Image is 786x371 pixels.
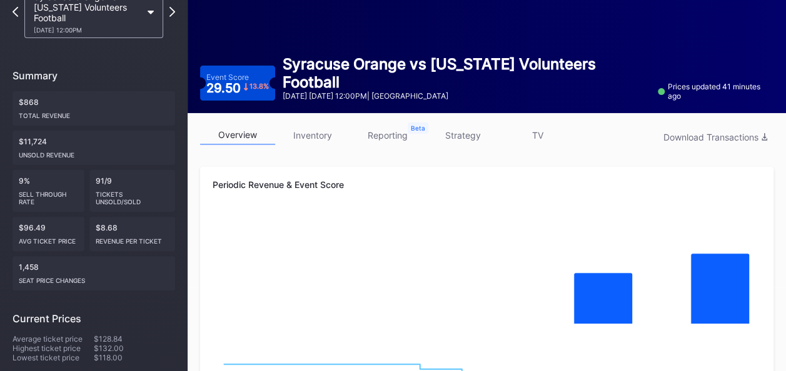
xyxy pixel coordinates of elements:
div: Syracuse Orange vs [US_STATE] Volunteers Football [283,55,650,91]
a: reporting [350,126,425,145]
div: 29.50 [206,82,269,94]
div: $8.68 [89,217,176,251]
svg: Chart title [213,212,760,337]
div: Periodic Revenue & Event Score [213,179,761,190]
div: 9% [13,170,84,212]
div: $118.00 [94,353,175,362]
div: Event Score [206,72,249,82]
div: Unsold Revenue [19,146,169,159]
div: Average ticket price [13,334,94,344]
button: Download Transactions [657,129,773,146]
div: 1,458 [13,256,175,290]
div: $128.84 [94,334,175,344]
div: Summary [13,69,175,82]
div: seat price changes [19,272,169,284]
div: $96.49 [13,217,84,251]
div: Current Prices [13,312,175,325]
div: 91/9 [89,170,176,212]
div: Highest ticket price [13,344,94,353]
a: strategy [425,126,500,145]
div: $132.00 [94,344,175,353]
div: Prices updated 41 minutes ago [658,82,773,101]
a: TV [500,126,575,145]
div: 13.8 % [249,83,269,90]
div: Lowest ticket price [13,353,94,362]
div: $11,724 [13,131,175,165]
a: inventory [275,126,350,145]
div: Tickets Unsold/Sold [96,185,169,205]
div: Avg ticket price [19,232,78,245]
div: Sell Through Rate [19,185,78,205]
div: $868 [13,91,175,126]
div: [DATE] [DATE] 12:00PM | [GEOGRAPHIC_DATA] [283,91,650,101]
a: overview [200,126,275,145]
div: Download Transactions [663,132,767,142]
div: Revenue per ticket [96,232,169,245]
div: Total Revenue [19,107,169,119]
div: [DATE] 12:00PM [34,26,141,34]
